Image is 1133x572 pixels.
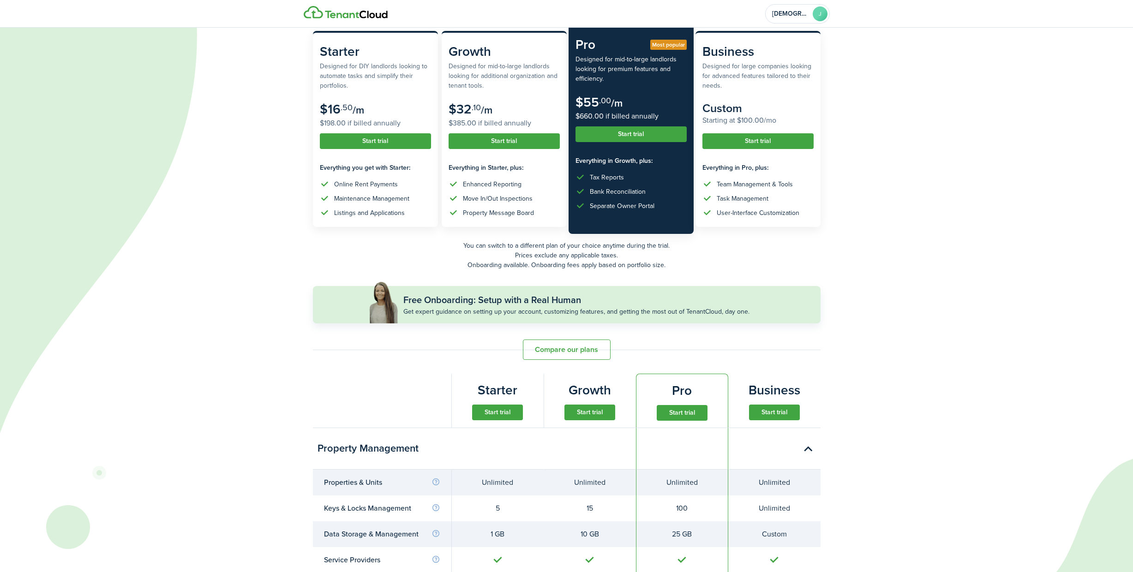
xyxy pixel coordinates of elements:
[647,477,717,488] div: Unlimited
[647,503,717,514] div: 100
[449,61,560,90] subscription-pricing-card-description: Designed for mid-to-large landlords looking for additional organization and tenant tools.
[403,307,749,316] subscription-pricing-banner-description: Get expert guidance on setting up your account, customizing features, and getting the most out of...
[717,179,793,189] div: Team Management & Tools
[647,529,717,540] div: 25 GB
[702,42,814,61] subscription-pricing-card-title: Business
[334,194,409,203] div: Maintenance Management
[463,179,522,189] div: Enhanced Reporting
[334,208,405,218] div: Listings and Applications
[320,133,431,149] button: Start trial
[672,381,692,400] subscription-pricing-card-title: Pro
[575,93,599,112] subscription-pricing-card-price-amount: $55
[320,163,431,173] subscription-pricing-card-features-title: Everything you get with Starter:
[324,477,440,488] div: Properties & Units
[449,133,560,149] button: Start trial
[313,428,451,470] div: Property Management
[765,4,830,24] button: Open menu
[463,477,533,488] div: Unlimited
[481,102,492,118] subscription-pricing-card-price-period: /m
[463,503,533,514] div: 5
[324,503,440,514] div: Keys & Locks Management
[652,41,685,49] span: Most popular
[463,208,534,218] div: Property Message Board
[449,42,560,61] subscription-pricing-card-title: Growth
[449,118,560,129] subscription-pricing-card-price-annual: $385.00 if billed annually
[739,503,809,514] div: Unlimited
[555,477,625,488] div: Unlimited
[657,405,707,421] button: Start trial
[590,201,654,211] div: Separate Owner Portal
[702,115,814,126] subscription-pricing-card-price-annual: Starting at $100.00/mo
[463,529,533,540] div: 1 GB
[575,35,687,54] subscription-pricing-card-title: Pro
[341,101,353,113] subscription-pricing-card-price-cents: .50
[320,42,431,61] subscription-pricing-card-title: Starter
[739,529,809,540] div: Custom
[717,208,799,218] div: User-Interface Customization
[472,405,523,420] button: Start trial
[611,95,623,111] subscription-pricing-card-price-period: /m
[813,6,827,21] avatar-text: J
[739,477,809,488] div: Unlimited
[353,102,364,118] subscription-pricing-card-price-period: /m
[575,111,687,122] subscription-pricing-card-price-annual: $660.00 if billed annually
[569,381,611,400] subscription-pricing-card-title: Growth
[324,529,440,540] div: Data Storage & Management
[749,381,800,400] subscription-pricing-card-title: Business
[599,95,611,107] subscription-pricing-card-price-cents: .00
[304,6,388,19] img: Logo
[324,554,440,566] div: Service Providers
[368,280,399,323] img: Free Onboarding: Setup with a Real Human
[523,340,611,360] button: Compare our plans
[575,54,687,83] subscription-pricing-card-description: Designed for mid-to-large landlords looking for premium features and efficiency.
[575,126,687,142] button: Start trial
[702,61,814,90] subscription-pricing-card-description: Designed for large companies looking for advanced features tailored to their needs.
[749,405,800,420] button: Start trial
[463,194,533,203] div: Move In/Out Inspections
[772,11,809,17] span: Judi
[590,173,624,182] div: Tax Reports
[702,100,742,117] subscription-pricing-card-price-amount: Custom
[717,194,768,203] div: Task Management
[555,529,625,540] div: 10 GB
[575,156,687,166] subscription-pricing-card-features-title: Everything in Growth, plus:
[564,405,615,420] button: Start trial
[449,163,560,173] subscription-pricing-card-features-title: Everything in Starter, plus:
[702,163,814,173] subscription-pricing-card-features-title: Everything in Pro, plus:
[590,187,646,197] div: Bank Reconciliation
[798,439,818,459] button: Toggle accordion
[555,503,625,514] div: 15
[313,241,821,270] p: You can switch to a different plan of your choice anytime during the trial. Prices exclude any ap...
[320,118,431,129] subscription-pricing-card-price-annual: $198.00 if billed annually
[320,100,341,119] subscription-pricing-card-price-amount: $16
[334,179,398,189] div: Online Rent Payments
[478,381,517,400] subscription-pricing-card-title: Starter
[472,101,481,113] subscription-pricing-card-price-cents: .10
[403,293,581,307] subscription-pricing-banner-title: Free Onboarding: Setup with a Real Human
[702,133,814,149] button: Start trial
[320,61,431,90] subscription-pricing-card-description: Designed for DIY landlords looking to automate tasks and simplify their portfolios.
[449,100,472,119] subscription-pricing-card-price-amount: $32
